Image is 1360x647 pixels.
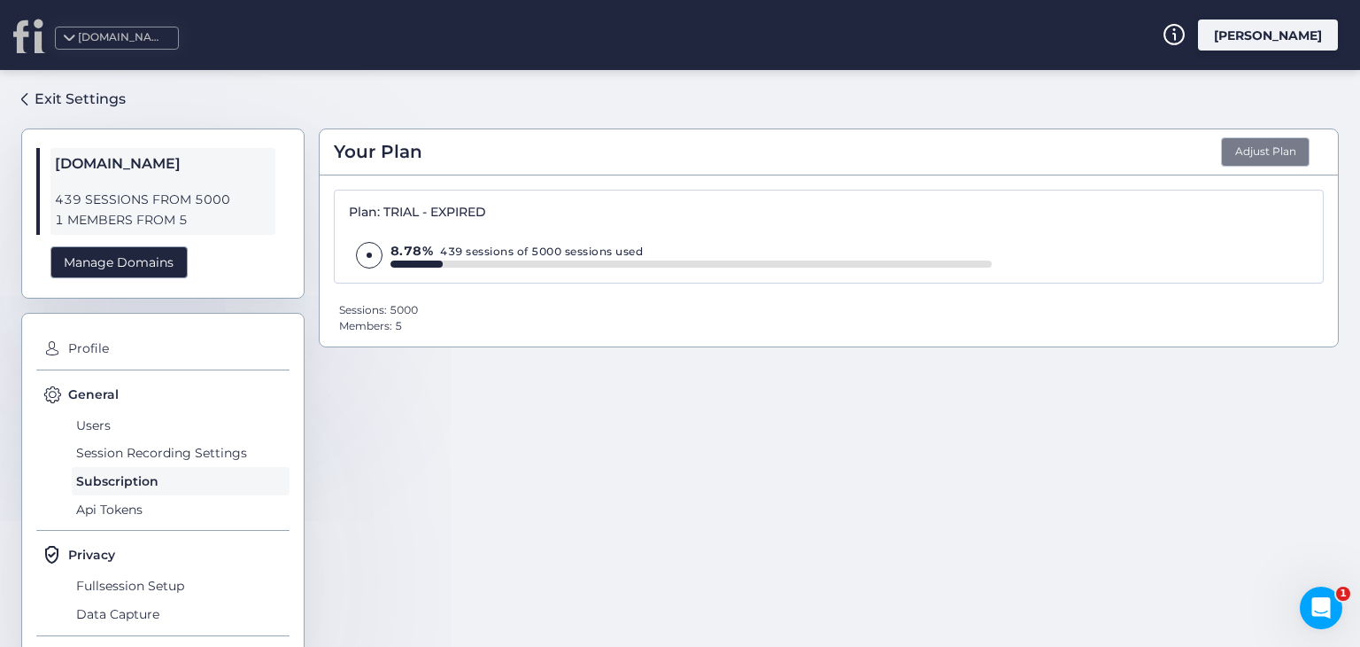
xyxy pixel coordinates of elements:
div: [DOMAIN_NAME] [78,29,166,46]
span: 1 MEMBERS FROM 5 [55,210,271,230]
span: Your Plan [334,138,422,166]
span: 439 SESSIONS FROM 5000 [55,190,271,210]
div: Exit Settings [35,88,126,110]
span: Fullsession Setup [72,572,290,600]
div: Members: 5 [339,319,418,332]
button: Adjust Plan [1221,137,1310,168]
span: [DOMAIN_NAME] [55,152,271,175]
div: [PERSON_NAME] [1198,19,1338,51]
span: Profile [64,335,290,363]
div: Plan: TRIAL - EXPIRED [349,205,992,221]
span: 8.78% [390,243,434,259]
span: Api Tokens [72,495,290,524]
span: Session Recording Settings [72,440,290,468]
a: Exit Settings [21,84,126,114]
span: Data Capture [72,600,290,628]
span: General [68,385,119,404]
span: Users [72,411,290,440]
span: Subscription [72,467,290,495]
div: Sessions: 5000 [339,303,418,316]
div: Manage Domains [50,246,188,279]
iframe: Intercom live chat [1300,587,1342,629]
span: 1 [1336,587,1350,601]
div: 439 sessions of 5000 sessions used [390,242,992,261]
span: Privacy [68,545,115,565]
